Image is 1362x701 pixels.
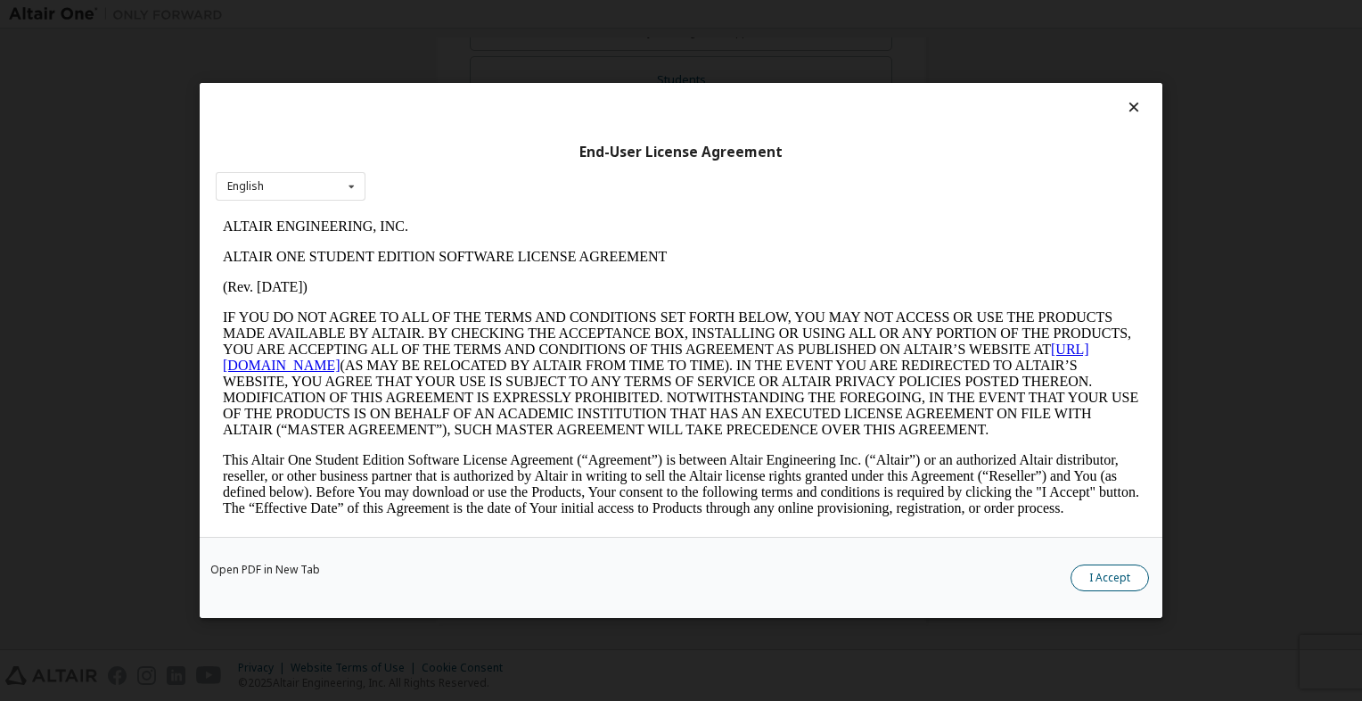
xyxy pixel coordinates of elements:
[7,98,923,227] p: IF YOU DO NOT AGREE TO ALL OF THE TERMS AND CONDITIONS SET FORTH BELOW, YOU MAY NOT ACCESS OR USE...
[7,7,923,23] p: ALTAIR ENGINEERING, INC.
[227,181,264,192] div: English
[7,241,923,305] p: This Altair One Student Edition Software License Agreement (“Agreement”) is between Altair Engine...
[210,565,320,575] a: Open PDF in New Tab
[7,130,874,161] a: [URL][DOMAIN_NAME]
[7,68,923,84] p: (Rev. [DATE])
[216,144,1146,161] div: End-User License Agreement
[7,37,923,54] p: ALTAIR ONE STUDENT EDITION SOFTWARE LICENSE AGREEMENT
[1071,565,1149,591] button: I Accept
